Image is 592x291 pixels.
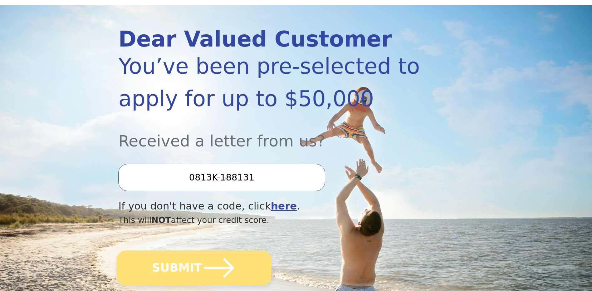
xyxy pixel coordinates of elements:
[151,215,171,225] span: NOT
[118,50,420,115] div: You’ve been pre-selected to apply for up to $50,000
[118,115,420,153] div: Received a letter from us?
[118,214,420,226] div: This will affect your credit score.
[118,164,325,191] input: Enter your Offer Code:
[271,200,297,212] a: here
[118,199,420,214] div: If you don't have a code, click .
[118,28,420,50] div: Dear Valued Customer
[117,250,272,285] button: SUBMIT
